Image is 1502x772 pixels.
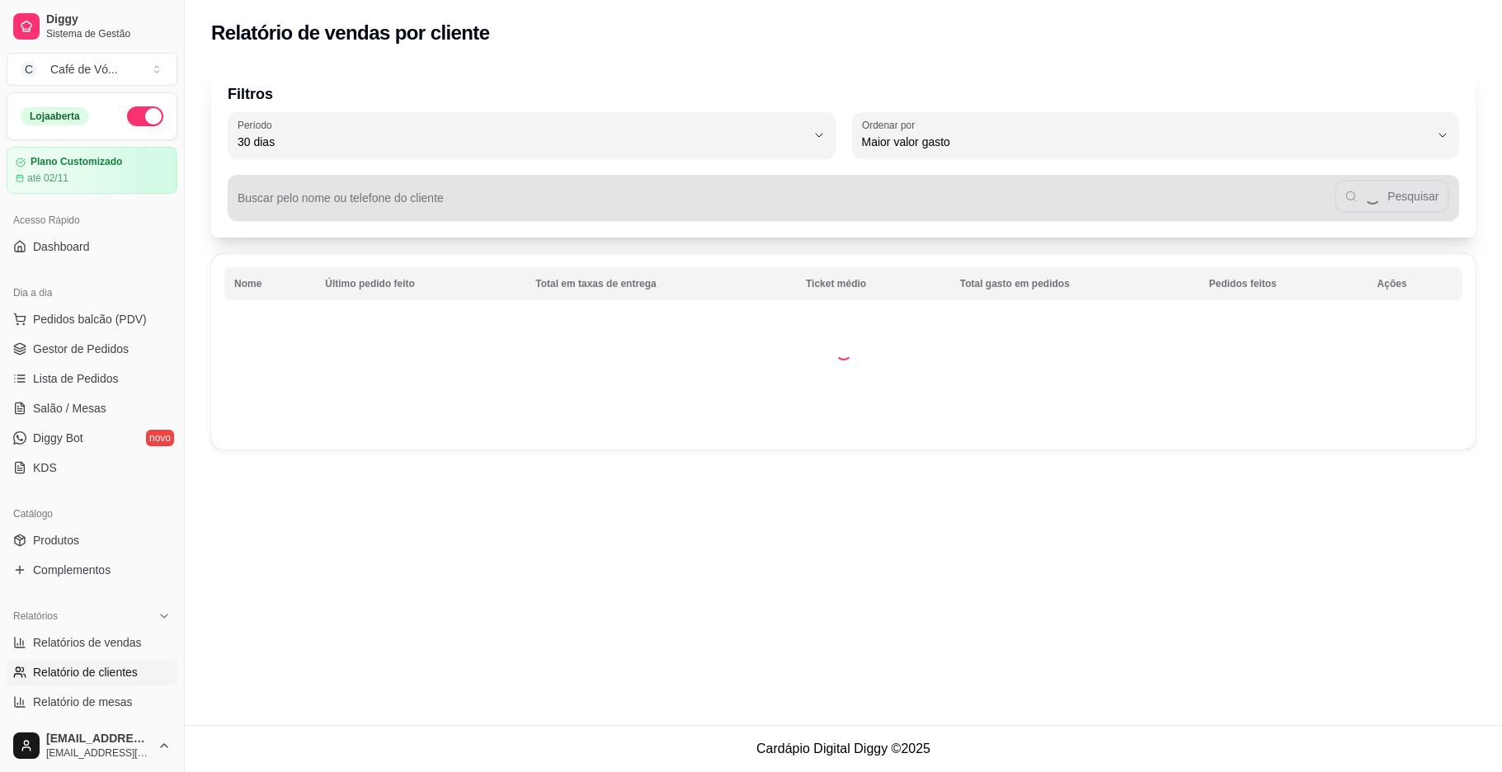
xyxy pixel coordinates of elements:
article: Plano Customizado [31,156,122,168]
a: DiggySistema de Gestão [7,7,177,46]
a: Dashboard [7,233,177,260]
a: KDS [7,454,177,481]
span: KDS [33,459,57,476]
a: Produtos [7,527,177,553]
span: Lista de Pedidos [33,370,119,387]
button: Pedidos balcão (PDV) [7,306,177,332]
button: Ordenar porMaior valor gasto [852,112,1460,158]
span: [EMAIL_ADDRESS][DOMAIN_NAME] [46,746,151,760]
button: Período30 dias [228,112,836,158]
span: Relatório de mesas [33,694,133,710]
a: Relatório de fidelidadenovo [7,718,177,745]
p: Filtros [228,82,1459,106]
article: até 02/11 [27,172,68,185]
a: Diggy Botnovo [7,425,177,451]
span: 30 dias [238,134,806,150]
h2: Relatório de vendas por cliente [211,20,490,46]
span: Sistema de Gestão [46,27,171,40]
span: Relatórios [13,610,58,623]
label: Período [238,118,277,132]
a: Gestor de Pedidos [7,336,177,362]
span: [EMAIL_ADDRESS][DOMAIN_NAME] [46,732,151,746]
input: Buscar pelo nome ou telefone do cliente [238,196,1335,213]
label: Ordenar por [862,118,921,132]
div: Acesso Rápido [7,207,177,233]
span: Relatórios de vendas [33,634,142,651]
span: Salão / Mesas [33,400,106,417]
div: Café de Vó ... [50,61,118,78]
span: Complementos [33,562,111,578]
div: Dia a dia [7,280,177,306]
span: Relatório de clientes [33,664,138,680]
span: Diggy Bot [33,430,83,446]
span: Maior valor gasto [862,134,1430,150]
span: Pedidos balcão (PDV) [33,311,147,327]
a: Plano Customizadoaté 02/11 [7,147,177,194]
span: C [21,61,37,78]
div: Catálogo [7,501,177,527]
button: [EMAIL_ADDRESS][DOMAIN_NAME][EMAIL_ADDRESS][DOMAIN_NAME] [7,726,177,765]
a: Salão / Mesas [7,395,177,421]
footer: Cardápio Digital Diggy © 2025 [185,725,1502,772]
button: Alterar Status [127,106,163,126]
div: Loja aberta [21,107,89,125]
button: Select a team [7,53,177,86]
span: Dashboard [33,238,90,255]
a: Relatório de clientes [7,659,177,685]
a: Relatórios de vendas [7,629,177,656]
span: Produtos [33,532,79,548]
span: Gestor de Pedidos [33,341,129,357]
span: Diggy [46,12,171,27]
a: Complementos [7,557,177,583]
a: Lista de Pedidos [7,365,177,392]
div: Loading [836,344,852,360]
a: Relatório de mesas [7,689,177,715]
